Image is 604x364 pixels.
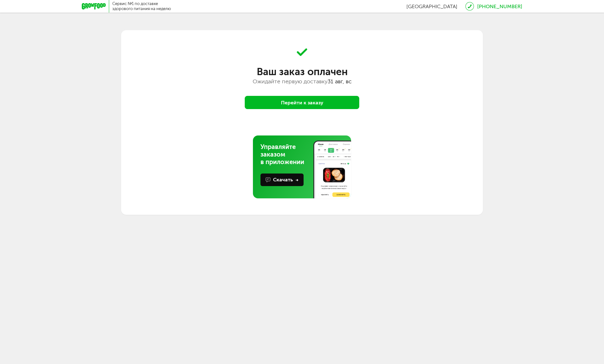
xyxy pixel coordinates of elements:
[112,1,171,11] div: Сервис №1 по доставке здорового питания на неделю
[260,174,304,186] button: Скачать
[273,176,299,184] div: Скачать
[477,3,522,9] a: [PHONE_NUMBER]
[121,67,483,77] div: Ваш заказ оплачен
[245,96,359,109] button: Перейти к заказу
[406,3,457,9] span: [GEOGRAPHIC_DATA]
[260,143,311,166] div: Управляйте заказом в приложении
[327,78,352,85] span: 31 авг, вс
[121,77,483,86] div: Ожидайте первую доставку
